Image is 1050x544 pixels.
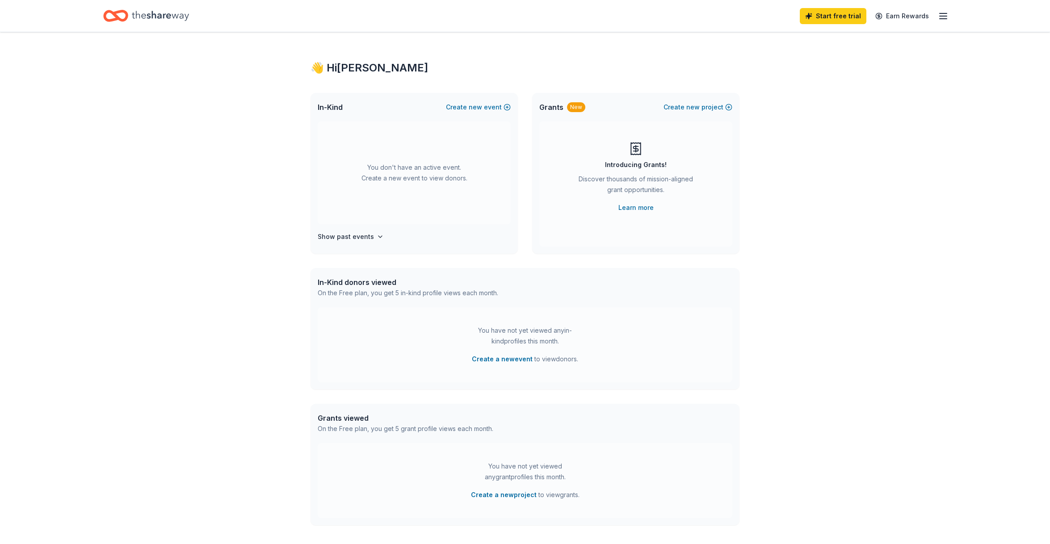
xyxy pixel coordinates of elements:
[318,231,384,242] button: Show past events
[539,102,563,113] span: Grants
[469,461,581,482] div: You have not yet viewed any grant profiles this month.
[318,277,498,288] div: In-Kind donors viewed
[870,8,934,24] a: Earn Rewards
[686,102,700,113] span: new
[469,102,482,113] span: new
[311,61,739,75] div: 👋 Hi [PERSON_NAME]
[664,102,732,113] button: Createnewproject
[575,174,697,199] div: Discover thousands of mission-aligned grant opportunities.
[103,5,189,26] a: Home
[446,102,511,113] button: Createnewevent
[318,413,493,423] div: Grants viewed
[318,102,343,113] span: In-Kind
[800,8,866,24] a: Start free trial
[567,102,585,112] div: New
[318,231,374,242] h4: Show past events
[318,121,511,224] div: You don't have an active event. Create a new event to view donors.
[318,423,493,434] div: On the Free plan, you get 5 grant profile views each month.
[605,159,667,170] div: Introducing Grants!
[471,490,580,500] span: to view grants .
[472,354,533,364] button: Create a newevent
[318,288,498,298] div: On the Free plan, you get 5 in-kind profile views each month.
[472,354,578,364] span: to view donors .
[471,490,537,500] button: Create a newproject
[469,325,581,347] div: You have not yet viewed any in-kind profiles this month.
[618,202,654,213] a: Learn more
